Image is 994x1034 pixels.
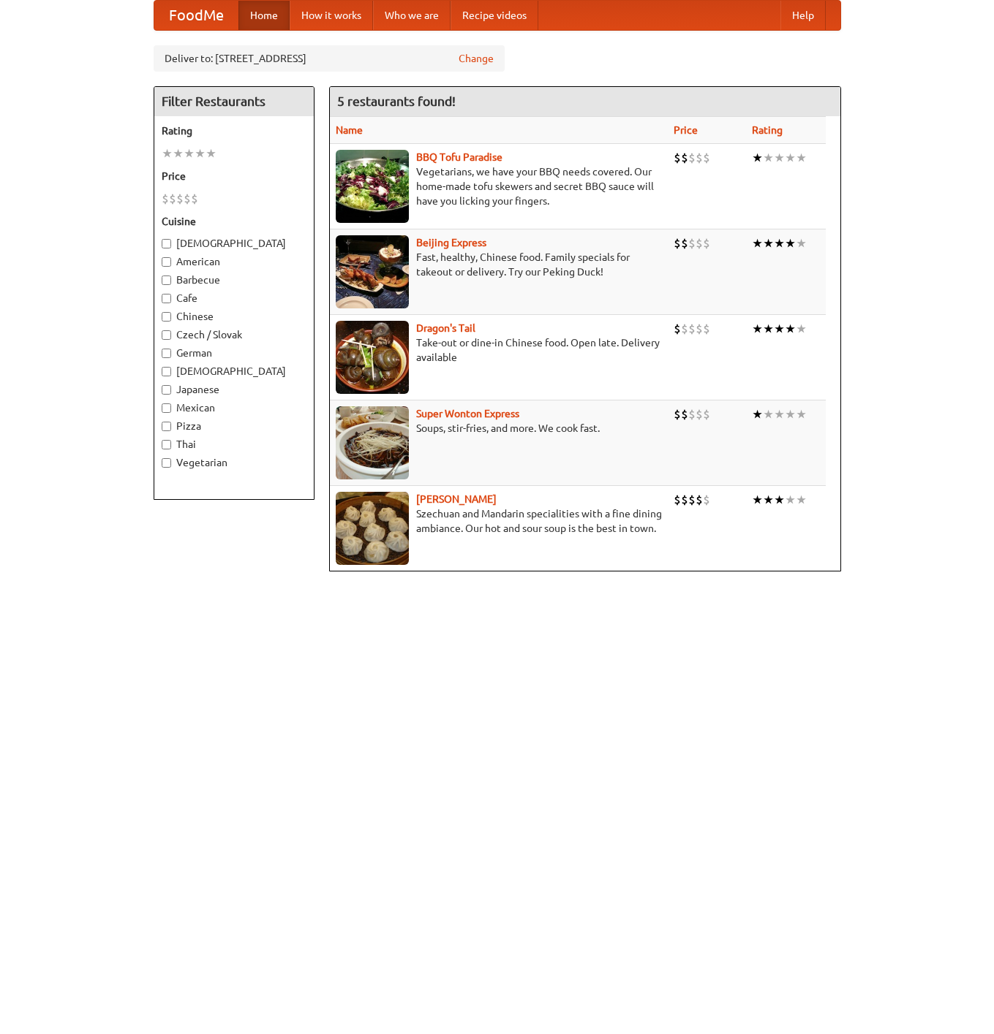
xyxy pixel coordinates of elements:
[162,309,306,324] label: Chinese
[162,419,306,433] label: Pizza
[162,327,306,342] label: Czech / Slovak
[674,406,681,422] li: $
[703,492,710,508] li: $
[162,236,306,251] label: [DEMOGRAPHIC_DATA]
[763,492,774,508] li: ★
[703,150,710,166] li: $
[336,506,663,536] p: Szechuan and Mandarin specialities with a fine dining ambiance. Our hot and sour soup is the best...
[416,151,502,163] b: BBQ Tofu Paradise
[416,408,519,419] b: Super Wonton Express
[162,254,306,269] label: American
[162,214,306,229] h5: Cuisine
[785,150,796,166] li: ★
[336,421,663,436] p: Soups, stir-fries, and more. We cook fast.
[162,349,171,358] input: German
[681,321,688,337] li: $
[162,145,173,161] li: ★
[785,321,796,337] li: ★
[785,492,796,508] li: ★
[696,235,703,251] li: $
[780,1,826,30] a: Help
[162,294,171,303] input: Cafe
[774,406,785,422] li: ★
[336,164,663,208] p: Vegetarians, we have your BBQ needs covered. Our home-made tofu skewers and secret BBQ sauce will...
[796,406,807,422] li: ★
[162,239,171,248] input: [DEMOGRAPHIC_DATA]
[162,169,306,183] h5: Price
[337,94,456,108] ng-pluralize: 5 restaurants found!
[752,492,763,508] li: ★
[681,406,688,422] li: $
[785,235,796,251] li: ★
[774,492,785,508] li: ★
[373,1,451,30] a: Who we are
[703,235,710,251] li: $
[154,45,505,72] div: Deliver to: [STREET_ADDRESS]
[796,150,807,166] li: ★
[696,321,703,337] li: $
[674,150,681,166] li: $
[206,145,217,161] li: ★
[674,492,681,508] li: $
[681,235,688,251] li: $
[688,235,696,251] li: $
[290,1,373,30] a: How it works
[696,492,703,508] li: $
[336,406,409,479] img: superwonton.jpg
[752,235,763,251] li: ★
[796,492,807,508] li: ★
[688,406,696,422] li: $
[796,321,807,337] li: ★
[416,322,475,334] a: Dragon's Tail
[191,191,198,207] li: $
[459,51,494,66] a: Change
[674,321,681,337] li: $
[184,145,195,161] li: ★
[681,150,688,166] li: $
[162,346,306,360] label: German
[336,250,663,279] p: Fast, healthy, Chinese food. Family specials for takeout or delivery. Try our Peking Duck!
[162,458,171,468] input: Vegetarian
[688,150,696,166] li: $
[752,124,783,136] a: Rating
[195,145,206,161] li: ★
[162,455,306,470] label: Vegetarian
[162,400,306,415] label: Mexican
[336,321,409,394] img: dragon.jpg
[162,422,171,431] input: Pizza
[763,150,774,166] li: ★
[416,237,486,248] a: Beijing Express
[162,312,171,322] input: Chinese
[336,235,409,308] img: beijing.jpg
[162,275,171,285] input: Barbecue
[696,406,703,422] li: $
[752,150,763,166] li: ★
[162,273,306,287] label: Barbecue
[238,1,290,30] a: Home
[162,385,171,395] input: Japanese
[703,321,710,337] li: $
[336,335,663,365] p: Take-out or dine-in Chinese food. Open late. Delivery available
[162,191,169,207] li: $
[763,406,774,422] li: ★
[162,440,171,449] input: Thai
[688,492,696,508] li: $
[173,145,184,161] li: ★
[336,150,409,223] img: tofuparadise.jpg
[162,291,306,305] label: Cafe
[154,87,314,116] h4: Filter Restaurants
[162,123,306,138] h5: Rating
[763,235,774,251] li: ★
[763,321,774,337] li: ★
[162,437,306,452] label: Thai
[774,321,785,337] li: ★
[674,124,698,136] a: Price
[176,191,184,207] li: $
[162,257,171,267] input: American
[752,406,763,422] li: ★
[162,403,171,413] input: Mexican
[416,493,497,505] a: [PERSON_NAME]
